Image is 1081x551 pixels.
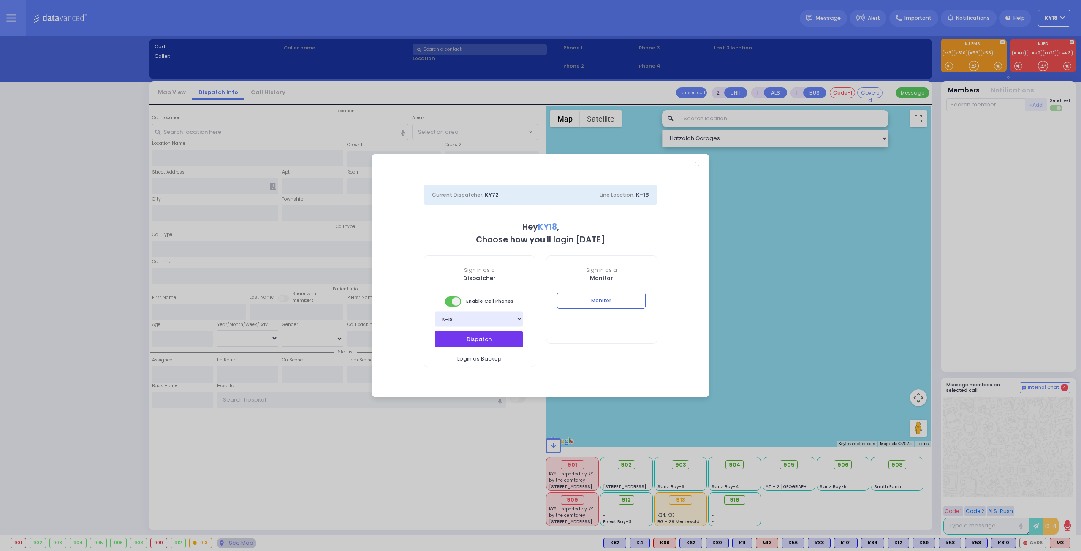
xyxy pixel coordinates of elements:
[457,355,502,363] span: Login as Backup
[546,266,657,274] span: Sign in as a
[463,274,496,282] b: Dispatcher
[538,221,557,233] span: KY18
[485,191,499,199] span: KY72
[445,296,513,307] span: Enable Cell Phones
[695,162,700,166] a: Close
[522,221,559,233] b: Hey ,
[590,274,613,282] b: Monitor
[432,191,483,198] span: Current Dispatcher:
[557,293,646,309] button: Monitor
[424,266,535,274] span: Sign in as a
[600,191,635,198] span: Line Location:
[435,331,523,347] button: Dispatch
[636,191,649,199] span: K-18
[476,234,605,245] b: Choose how you'll login [DATE]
